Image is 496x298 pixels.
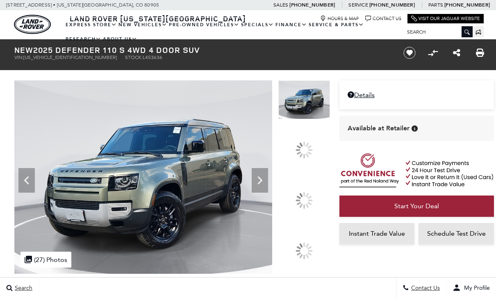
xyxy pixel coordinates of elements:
a: Hours & Map [320,16,359,22]
a: Finance [275,18,308,32]
span: Stock: [125,55,143,60]
img: New 2025 Pangea Green Land Rover S image 1 [14,80,272,274]
span: Service [348,2,368,8]
span: Search [13,284,32,291]
a: Research [65,32,102,46]
span: VIN: [14,55,23,60]
a: [PHONE_NUMBER] [369,2,415,8]
span: L453636 [143,55,162,60]
a: [PHONE_NUMBER] [289,2,335,8]
span: Sales [273,2,288,8]
span: Available at Retailer [348,124,410,133]
button: Save vehicle [400,46,419,59]
strong: New [14,44,33,55]
span: Schedule Test Drive [427,230,486,237]
a: Details [348,91,486,99]
span: Parts [428,2,443,8]
a: Pre-Owned Vehicles [168,18,240,32]
a: Specials [240,18,275,32]
a: New Vehicles [118,18,168,32]
a: EXPRESS STORE [65,18,118,32]
nav: Main Navigation [65,18,401,46]
a: Instant Trade Value [339,223,415,244]
div: Vehicle is in stock and ready for immediate delivery. Due to demand, availability is subject to c... [412,125,418,132]
a: [PHONE_NUMBER] [444,2,490,8]
a: Contact Us [365,16,401,22]
a: About Us [102,32,138,46]
a: Share this New 2025 Defender 110 S 4WD 4 Door SUV [453,48,460,58]
button: user-profile-menu [446,278,496,298]
a: Land Rover [US_STATE][GEOGRAPHIC_DATA] [65,14,251,23]
a: land-rover [14,15,51,34]
span: Land Rover [US_STATE][GEOGRAPHIC_DATA] [70,14,246,23]
h1: 2025 Defender 110 S 4WD 4 Door SUV [14,45,389,55]
div: (27) Photos [20,252,71,268]
span: Start Your Deal [394,202,439,210]
a: Print this New 2025 Defender 110 S 4WD 4 Door SUV [476,48,484,58]
button: Compare vehicle [427,47,439,59]
a: Service & Parts [308,18,365,32]
span: My Profile [461,284,490,291]
span: Contact Us [409,284,440,291]
a: Visit Our Jaguar Website [411,16,480,22]
a: Start Your Deal [339,196,494,217]
input: Search [401,27,473,37]
span: Instant Trade Value [349,230,405,237]
img: Land Rover [14,15,51,34]
a: Schedule Test Drive [419,223,494,244]
a: [STREET_ADDRESS] • [US_STATE][GEOGRAPHIC_DATA], CO 80905 [6,2,159,8]
img: New 2025 Pangea Green Land Rover S image 1 [278,80,330,119]
span: [US_VEHICLE_IDENTIFICATION_NUMBER] [23,55,117,60]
